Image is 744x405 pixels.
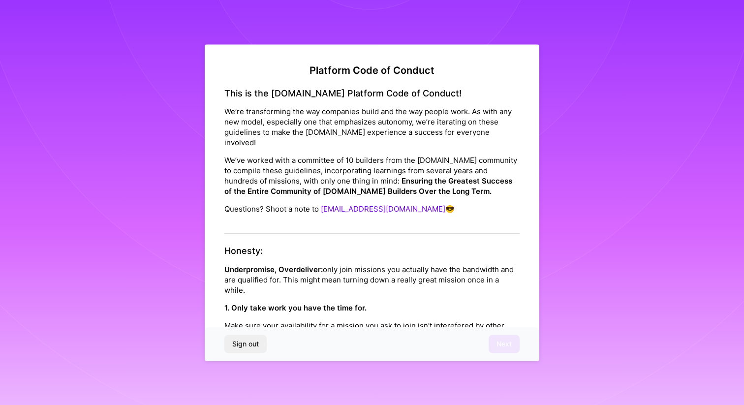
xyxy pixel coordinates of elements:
[224,320,520,341] p: Make sure your availability for a mission you ask to join isn’t interefered by other projects you...
[224,64,520,76] h2: Platform Code of Conduct
[224,335,267,353] button: Sign out
[224,264,323,274] strong: Underpromise, Overdeliver:
[224,204,520,214] p: Questions? Shoot a note to 😎
[224,303,367,312] strong: 1. Only take work you have the time for.
[224,176,512,196] strong: Ensuring the Greatest Success of the Entire Community of [DOMAIN_NAME] Builders Over the Long Term.
[224,155,520,196] p: We’ve worked with a committee of 10 builders from the [DOMAIN_NAME] community to compile these gu...
[224,264,520,295] p: only join missions you actually have the bandwidth and are qualified for. This might mean turning...
[232,339,259,349] span: Sign out
[224,246,520,256] h4: Honesty:
[224,106,520,148] p: We’re transforming the way companies build and the way people work. As with any new model, especi...
[321,204,445,214] a: [EMAIL_ADDRESS][DOMAIN_NAME]
[224,88,520,98] h4: This is the [DOMAIN_NAME] Platform Code of Conduct!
